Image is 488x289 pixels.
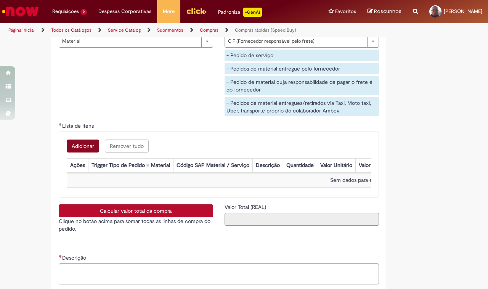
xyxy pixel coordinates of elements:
label: Somente leitura - Valor Total (REAL) [225,203,268,211]
span: Obrigatório Preenchido [59,123,62,126]
a: Todos os Catálogos [51,27,91,33]
a: Service Catalog [108,27,141,33]
a: Suprimentos [157,27,183,33]
th: Código SAP Material / Serviço [173,159,252,173]
div: - Pedido de serviço [225,50,379,61]
span: Requisições [52,8,79,15]
div: - Pedidos de material entregues/retirados via Taxi, Moto taxi, Uber, transporte próprio do colabo... [225,97,379,116]
span: Lista de Itens [62,122,95,129]
th: Descrição [252,159,283,173]
span: Favoritos [335,8,356,15]
span: 2 [80,9,87,15]
a: Compras rápidas (Speed Buy) [235,27,296,33]
div: - Pedidos de material entregue pelo fornecedor [225,63,379,74]
th: Valor Unitário [317,159,355,173]
input: Valor Total (REAL) [225,213,379,226]
span: [PERSON_NAME] [444,8,482,14]
span: Despesas Corporativas [98,8,151,15]
span: Descrição [62,254,88,261]
textarea: Descrição [59,263,379,284]
span: Somente leitura - Valor Total (REAL) [225,204,268,210]
p: +GenAi [243,8,262,17]
img: ServiceNow [1,4,40,19]
img: click_logo_yellow_360x200.png [186,5,207,17]
th: Valor Total Moeda [355,159,404,173]
span: Rascunhos [374,8,401,15]
a: Compras [200,27,218,33]
div: - Pedido de material cuja responsabilidade de pagar o frete é do fornecedor [225,76,379,95]
div: Padroniza [218,8,262,17]
button: Add a row for Lista de Itens [67,140,99,153]
span: More [163,8,175,15]
span: Necessários [59,255,62,258]
a: Rascunhos [368,8,401,15]
ul: Trilhas de página [6,23,319,37]
p: Clique no botão acima para somar todas as linhas de compra do pedido. [59,217,213,233]
th: Quantidade [283,159,317,173]
span: Material [62,35,197,47]
th: Ações [67,159,88,173]
span: CIF (Fornecedor responsável pelo frete) [228,35,363,47]
button: Calcular valor total da compra [59,204,213,217]
a: Página inicial [8,27,35,33]
th: Trigger Tipo de Pedido = Material [88,159,173,173]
